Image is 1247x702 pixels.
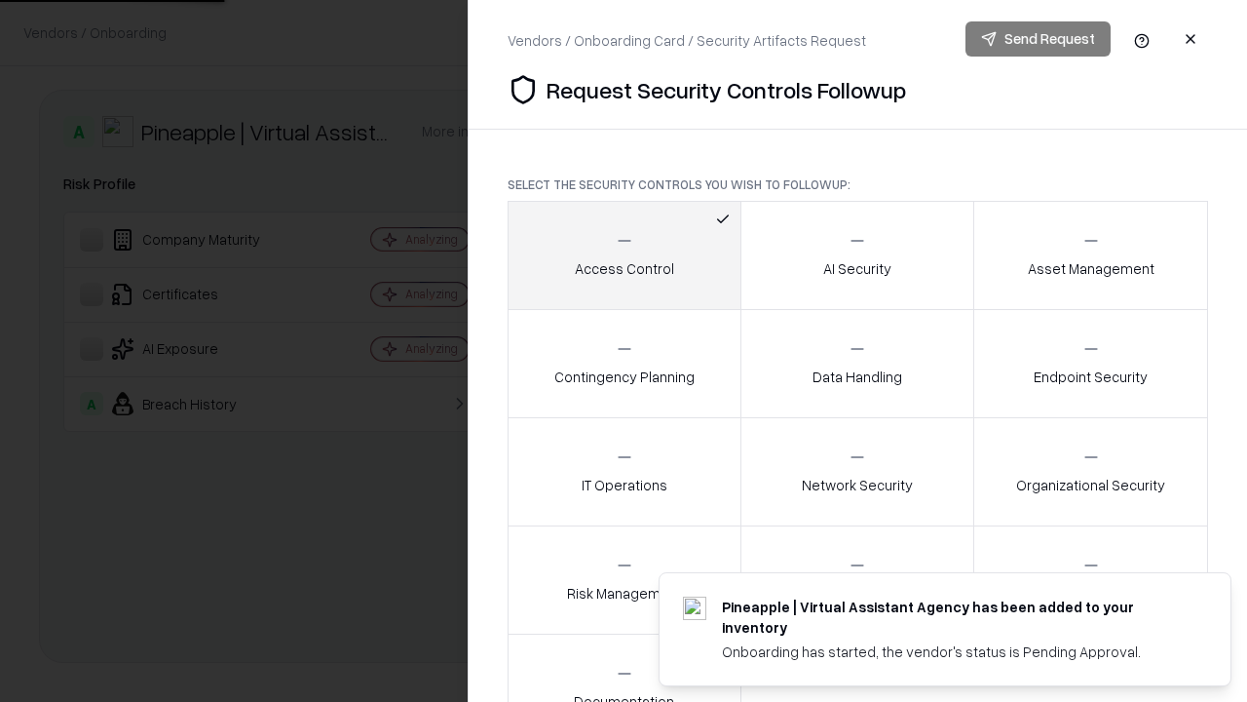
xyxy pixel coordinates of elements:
p: Endpoint Security [1034,367,1148,387]
p: IT Operations [582,475,667,495]
img: trypineapple.com [683,597,706,620]
button: Organizational Security [973,417,1208,526]
p: AI Security [823,258,891,279]
p: Access Control [575,258,674,279]
button: Endpoint Security [973,309,1208,418]
button: Data Handling [740,309,975,418]
p: Request Security Controls Followup [547,74,906,105]
p: Risk Management [567,583,682,604]
button: Network Security [740,417,975,526]
div: Vendors / Onboarding Card / Security Artifacts Request [508,30,866,51]
p: Select the security controls you wish to followup: [508,176,1208,193]
button: Risk Management [508,526,741,635]
button: Threat Management [973,526,1208,635]
div: Pineapple | Virtual Assistant Agency has been added to your inventory [722,597,1184,638]
div: Onboarding has started, the vendor's status is Pending Approval. [722,642,1184,662]
p: Data Handling [812,367,902,387]
button: AI Security [740,201,975,310]
p: Contingency Planning [554,367,695,387]
p: Network Security [802,475,913,495]
button: Security Incidents [740,526,975,635]
button: IT Operations [508,417,741,526]
p: Organizational Security [1016,475,1165,495]
button: Contingency Planning [508,309,741,418]
button: Access Control [508,201,741,310]
button: Asset Management [973,201,1208,310]
p: Asset Management [1028,258,1154,279]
